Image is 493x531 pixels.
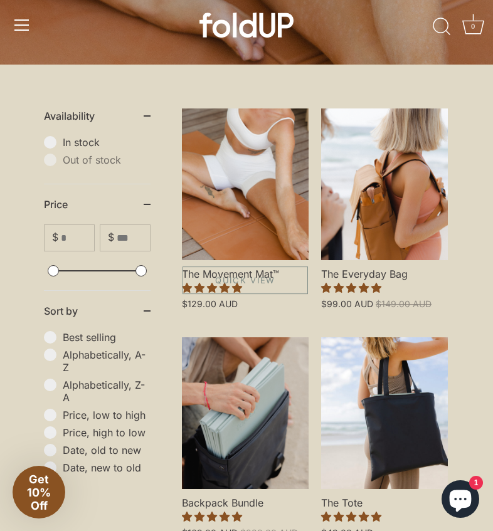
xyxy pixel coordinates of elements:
[321,298,373,309] span: $99.00 AUD
[13,466,65,518] div: Get 10% Off
[376,298,432,309] span: $149.00 AUD
[467,20,479,33] div: 0
[117,225,150,251] input: To
[44,96,151,136] summary: Availability
[321,260,448,310] a: The Everyday Bag 4.97 stars $99.00 AUD $149.00 AUD
[63,136,151,149] span: In stock
[183,266,308,294] a: Quick View
[63,426,151,439] span: Price, high to low
[438,480,483,521] inbox-online-store-chat: Shopify online store chat
[321,260,448,281] span: The Everyday Bag
[321,510,381,523] span: 5.00 stars
[63,461,151,474] span: Date, new to old
[44,184,151,224] summary: Price
[321,281,381,294] span: 4.97 stars
[108,231,114,243] span: $
[459,13,487,41] a: Cart
[27,473,51,512] span: Get 10% Off
[321,489,448,510] span: The Tote
[63,154,151,166] span: Out of stock
[44,291,151,331] summary: Sort by
[61,225,94,251] input: From
[52,231,58,243] span: $
[321,108,448,260] a: The Everyday Bag
[182,260,309,310] a: The Movement Mat™ 4.84 stars $129.00 AUD
[63,349,151,374] span: Alphabetically, A-Z
[182,510,242,523] span: 5.00 stars
[63,331,151,344] span: Best selling
[182,260,309,281] span: The Movement Mat™
[182,108,309,260] a: The Movement Mat™
[321,337,448,489] a: The Tote
[8,11,36,39] a: Menu
[182,337,309,489] a: Backpack Bundle
[199,13,294,38] img: foldUP
[63,444,151,456] span: Date, old to new
[182,298,238,309] span: $129.00 AUD
[182,281,242,294] span: 4.84 stars
[182,489,309,510] span: Backpack Bundle
[63,379,151,404] span: Alphabetically, Z-A
[428,13,455,41] a: Search
[63,409,151,421] span: Price, low to high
